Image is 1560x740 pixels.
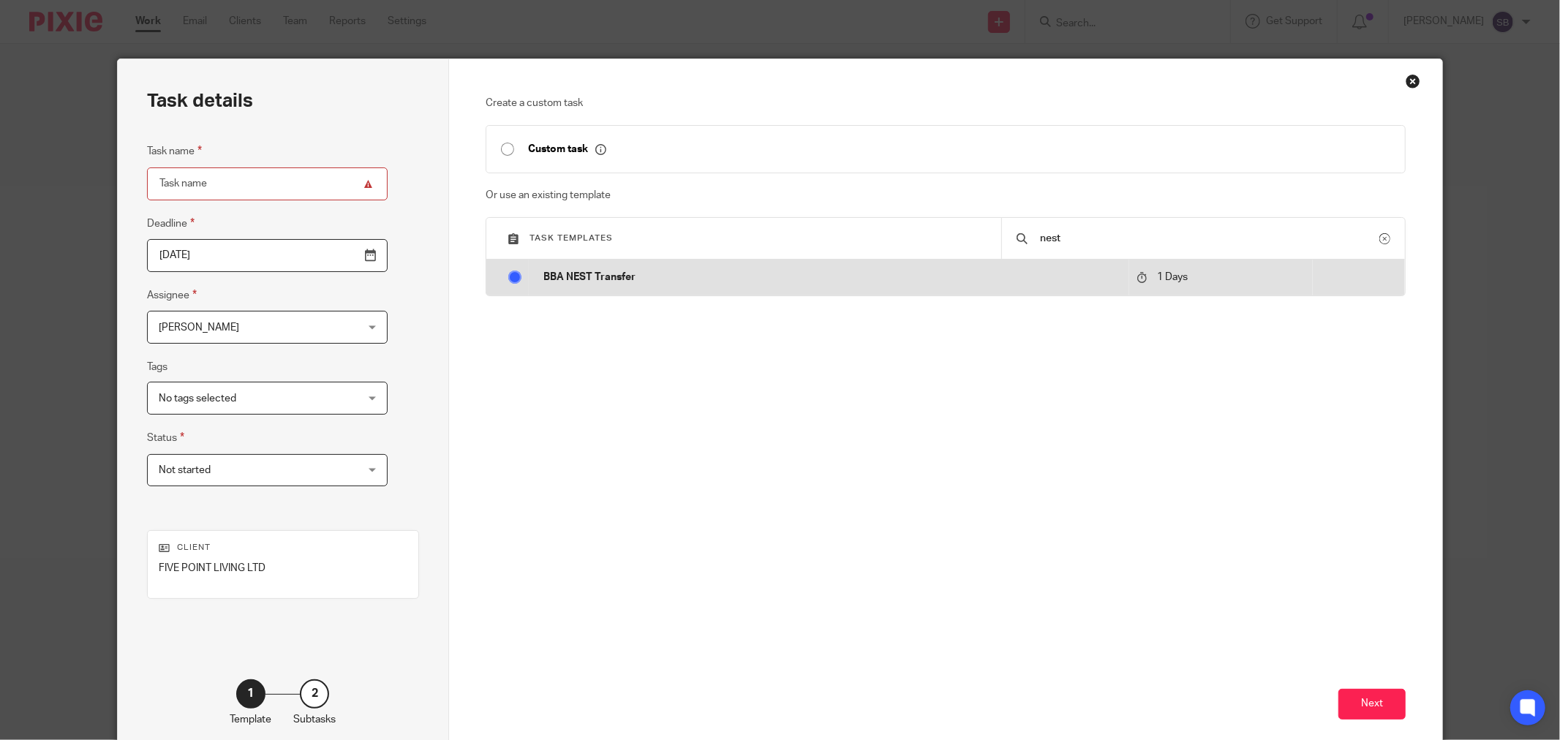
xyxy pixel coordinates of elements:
[1157,272,1188,282] span: 1 Days
[147,239,388,272] input: Pick a date
[1039,230,1379,246] input: Search...
[230,712,271,727] p: Template
[486,188,1406,203] p: Or use an existing template
[147,287,197,303] label: Assignee
[543,270,1122,284] p: BBA NEST Transfer
[159,561,407,575] p: FIVE POINT LIVING LTD
[1406,74,1420,88] div: Close this dialog window
[147,167,388,200] input: Task name
[147,429,184,446] label: Status
[1338,689,1406,720] button: Next
[159,542,407,554] p: Client
[300,679,329,709] div: 2
[236,679,265,709] div: 1
[159,393,236,404] span: No tags selected
[486,96,1406,110] p: Create a custom task
[147,215,195,232] label: Deadline
[147,360,167,374] label: Tags
[159,465,211,475] span: Not started
[528,143,606,156] p: Custom task
[159,322,239,333] span: [PERSON_NAME]
[530,234,613,242] span: Task templates
[147,143,202,159] label: Task name
[147,88,253,113] h2: Task details
[293,712,336,727] p: Subtasks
